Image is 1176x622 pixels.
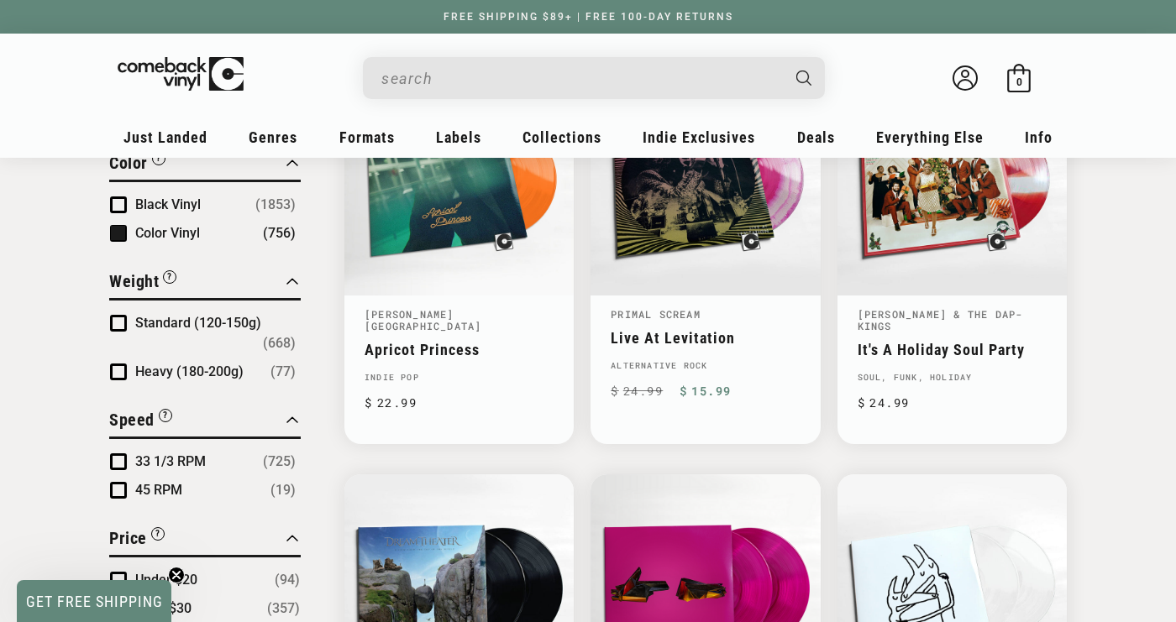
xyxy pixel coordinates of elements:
[365,307,481,332] a: [PERSON_NAME] [GEOGRAPHIC_DATA]
[17,580,171,622] div: GET FREE SHIPPINGClose teaser
[123,128,207,146] span: Just Landed
[109,407,172,436] button: Filter by Speed
[363,57,825,99] div: Search
[135,363,244,379] span: Heavy (180-200g)
[135,315,261,331] span: Standard (120-150g)
[109,525,165,555] button: Filter by Price
[275,570,300,590] span: Number of products: (94)
[135,453,206,469] span: 33 1/3 RPM
[270,480,296,500] span: Number of products: (19)
[365,341,554,358] a: Apricot Princess
[135,196,201,212] span: Black Vinyl
[26,593,163,610] span: GET FREE SHIPPING
[109,269,176,298] button: Filter by Weight
[263,223,296,243] span: Number of products: (756)
[109,528,147,548] span: Price
[109,153,148,173] span: Color
[135,572,197,588] span: Under $20
[427,11,750,23] a: FREE SHIPPING $89+ | FREE 100-DAY RETURNS
[782,57,827,99] button: Search
[263,452,296,472] span: Number of products: (725)
[611,307,701,321] a: Primal Scream
[381,61,780,96] input: When autocomplete results are available use up and down arrows to review and enter to select
[263,333,296,353] span: Number of products: (668)
[797,128,835,146] span: Deals
[339,128,395,146] span: Formats
[109,150,165,180] button: Filter by Color
[109,271,159,291] span: Weight
[611,329,800,347] a: Live At Levitation
[109,410,155,430] span: Speed
[1025,128,1053,146] span: Info
[168,567,185,583] button: Close teaser
[876,128,984,146] span: Everything Else
[643,128,755,146] span: Indie Exclusives
[135,482,182,498] span: 45 RPM
[135,225,200,241] span: Color Vinyl
[1016,76,1022,88] span: 0
[267,598,300,619] span: Number of products: (357)
[522,128,601,146] span: Collections
[858,341,1047,358] a: It's A Holiday Soul Party
[249,128,297,146] span: Genres
[255,195,296,215] span: Number of products: (1853)
[436,128,481,146] span: Labels
[270,362,296,382] span: Number of products: (77)
[858,307,1023,332] a: [PERSON_NAME] & The Dap-Kings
